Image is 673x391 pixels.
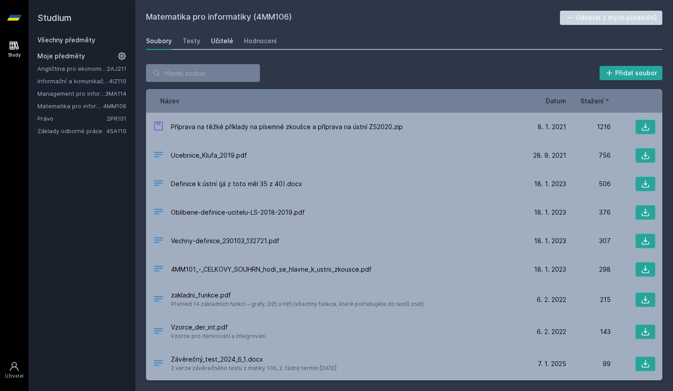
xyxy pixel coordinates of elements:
[171,236,280,245] span: Vechny-definice_230103_132721.pdf
[566,179,611,188] div: 506
[566,295,611,304] div: 215
[37,114,107,123] a: Právo
[109,77,126,85] a: 4IZ110
[160,96,179,106] button: Název
[37,64,107,73] a: Angličtina pro ekonomická studia 1 (B2/C1)
[566,208,611,217] div: 376
[182,37,200,45] div: Testy
[153,149,164,162] div: PDF
[171,364,336,373] span: 2 verze závěrečného testu z matiky 106, 2. řádný termín [DATE]
[153,293,164,306] div: PDF
[560,11,663,25] button: Odebrat z mých předmětů
[211,32,233,50] a: Učitelé
[182,32,200,50] a: Testy
[153,326,164,338] div: PDF
[146,32,172,50] a: Soubory
[107,65,126,72] a: 2AJ211
[566,122,611,131] div: 1216
[146,64,260,82] input: Hledej soubor
[153,358,164,371] div: DOCX
[37,36,95,44] a: Všechny předměty
[37,89,105,98] a: Management pro informatiky a statistiky
[211,37,233,45] div: Učitelé
[171,300,424,309] span: Přehled 14 základních funkcí – grafy, D(f) a H(f) (všechny funkce, které potřebujete do testů znát)
[105,90,126,97] a: 3MA114
[146,37,172,45] div: Soubory
[2,36,27,63] a: Study
[171,151,247,160] span: Ucebnice_Klufa_2019.pdf
[600,66,663,80] button: Přidat soubor
[8,52,21,58] div: Study
[580,96,604,106] span: Stažení
[171,208,305,217] span: Oblibene-definice-ucitelu-LS-2018-2019.pdf
[171,355,336,364] span: Závěrečný_test_2024_6_1.docx
[566,327,611,336] div: 143
[580,96,611,106] button: Stažení
[37,126,106,135] a: Základy odborné práce
[546,96,566,106] button: Datum
[171,323,266,332] span: Vzorce_der_int.pdf
[37,52,85,61] span: Moje předměty
[153,178,164,191] div: DOCX
[566,265,611,274] div: 298
[534,208,566,217] span: 18. 1. 2023
[171,332,266,341] span: Vzorce pro derivování a integrování
[107,115,126,122] a: 2PR101
[533,151,566,160] span: 28. 9. 2021
[534,236,566,245] span: 18. 1. 2023
[534,179,566,188] span: 18. 1. 2023
[537,327,566,336] span: 6. 2. 2022
[171,265,372,274] span: 4MM101_-_CELKOVY_SOUHRN_hodi_se_hlavne_k_ustni_zkousce.pdf
[5,373,24,379] div: Uživatel
[153,263,164,276] div: PDF
[171,179,302,188] span: Definice k ústní (já z toto měl 35 z 40).docx
[153,235,164,248] div: PDF
[538,122,566,131] span: 8. 1. 2021
[153,121,164,134] div: ZIP
[37,102,103,110] a: Matematika pro informatiky
[538,359,566,368] span: 7. 1. 2025
[534,265,566,274] span: 18. 1. 2023
[566,236,611,245] div: 307
[171,291,424,300] span: zakladni_funkce.pdf
[566,359,611,368] div: 99
[146,11,560,25] h2: Matematika pro informatiky (4MM106)
[244,37,277,45] div: Hodnocení
[153,206,164,219] div: PDF
[537,295,566,304] span: 6. 2. 2022
[244,32,277,50] a: Hodnocení
[566,151,611,160] div: 756
[2,357,27,384] a: Uživatel
[37,77,109,86] a: Informační a komunikační technologie
[103,102,126,110] a: 4MM106
[106,127,126,134] a: 4SA110
[171,122,403,131] span: Příprava na těžké příklady na písemné zkoušce a příprava na ústní ZS2020.zip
